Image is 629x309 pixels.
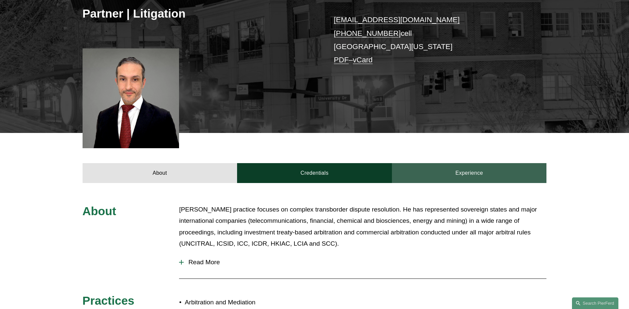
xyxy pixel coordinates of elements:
a: [PHONE_NUMBER] [334,29,401,37]
span: Read More [184,259,546,266]
a: Experience [392,163,547,183]
a: Search this site [572,297,618,309]
h3: Partner | Litigation [83,6,315,21]
a: PDF [334,56,349,64]
span: About [83,205,116,217]
a: [EMAIL_ADDRESS][DOMAIN_NAME] [334,16,460,24]
p: cell [GEOGRAPHIC_DATA][US_STATE] – [334,13,527,67]
a: Credentials [237,163,392,183]
p: [PERSON_NAME] practice focuses on complex transborder dispute resolution. He has represented sove... [179,204,546,250]
span: Practices [83,294,135,307]
a: About [83,163,237,183]
button: Read More [179,254,546,271]
a: vCard [353,56,373,64]
p: Arbitration and Mediation [185,297,314,308]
